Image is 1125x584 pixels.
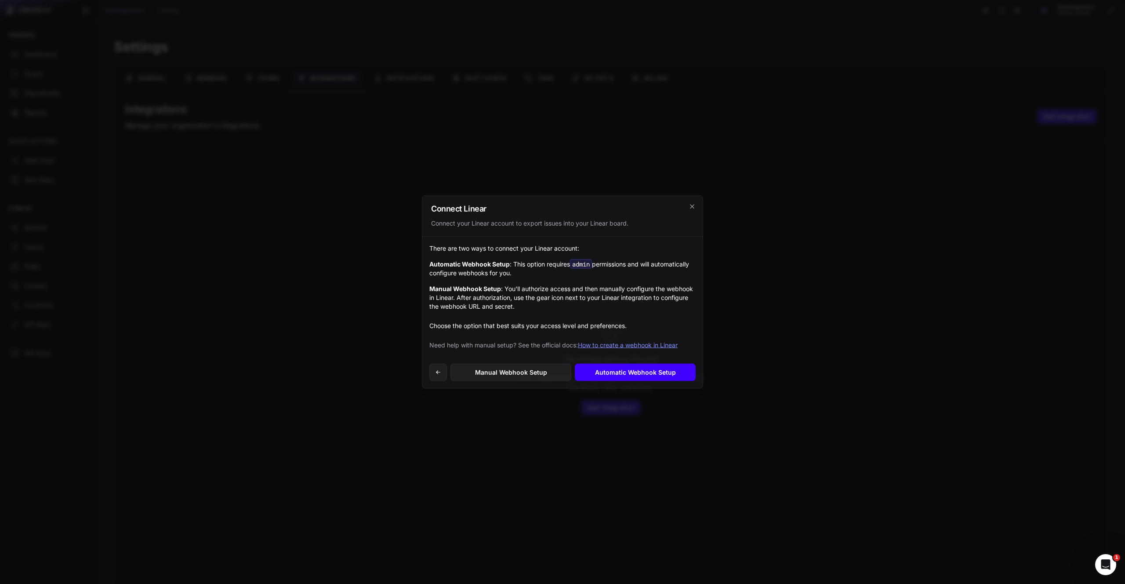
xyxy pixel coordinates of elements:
svg: cross 2, [689,203,696,210]
iframe: Intercom live chat [1095,554,1116,575]
a: Manual Webhook Setup [450,364,571,381]
strong: Automatic Webhook Setup [429,260,510,268]
div: Connect your Linear account to export issues into your Linear board. [431,219,694,228]
code: admin [570,259,592,269]
strong: Manual Webhook Setup [429,285,501,292]
p: Need help with manual setup? See the official docs: [429,341,696,350]
p: There are two ways to connect your Linear account: [429,244,696,253]
div: : You'll authorize access and then manually configure the webhook in Linear. After authorization,... [429,285,696,311]
div: : This option requires permissions and will automatically configure webhooks for you. [429,260,696,277]
a: How to create a webhook in Linear [578,341,678,349]
a: Automatic Webhook Setup [575,364,696,381]
p: Choose the option that best suits your access level and preferences. [429,321,696,330]
span: 1 [1113,554,1120,561]
h2: Connect Linear [431,205,694,213]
